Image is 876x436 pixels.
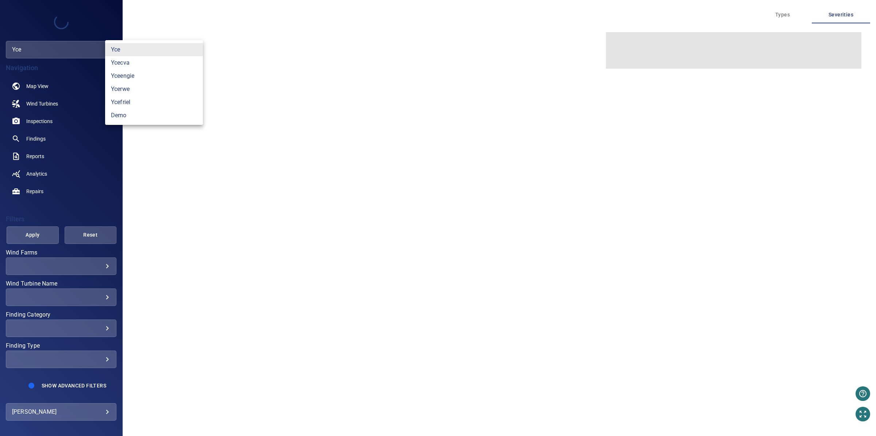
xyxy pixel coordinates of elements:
a: ycecva [105,56,203,69]
a: yce [105,43,203,56]
a: demo [105,109,203,122]
a: yceengie [105,69,203,83]
a: ycefriel [105,96,203,109]
a: ycerwe [105,83,203,96]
